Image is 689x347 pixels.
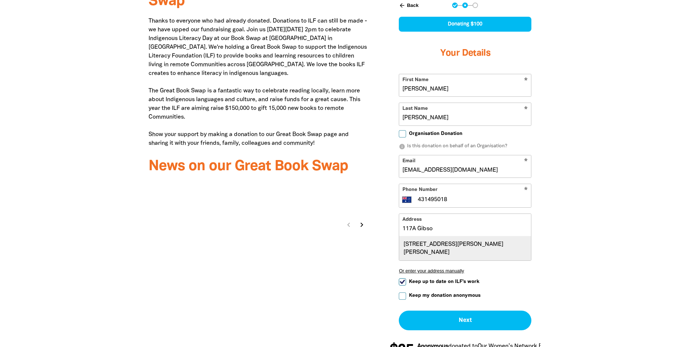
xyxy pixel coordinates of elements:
[399,130,406,137] input: Organisation Donation
[399,2,405,9] i: arrow_back
[524,187,528,194] i: Required
[399,278,406,286] input: Keep up to date on ILF's work
[399,236,531,260] div: [STREET_ADDRESS][PERSON_NAME][PERSON_NAME]
[452,3,458,8] button: Navigate to step 1 of 3 to enter your donation amount
[149,17,368,148] p: Thanks to everyone who had already donated. Donations to ILF can still be made - we have upped ou...
[149,159,368,175] h3: News on our Great Book Swap
[399,17,531,32] div: Donating $100
[399,143,405,150] i: info
[462,3,468,8] button: Navigate to step 2 of 3 to enter your details
[399,311,531,330] button: Next
[399,143,531,150] p: Is this donation on behalf of an Organisation?
[149,178,368,231] div: Paginated content
[399,39,531,68] h3: Your Details
[409,292,481,299] span: Keep my donation anonymous
[357,220,367,230] button: Next page
[357,220,366,229] i: chevron_right
[473,3,478,8] button: Navigate to step 3 of 3 to enter your payment details
[409,130,462,137] span: Organisation Donation
[399,292,406,300] input: Keep my donation anonymous
[409,278,479,285] span: Keep up to date on ILF's work
[399,268,531,274] button: Or enter your address manually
